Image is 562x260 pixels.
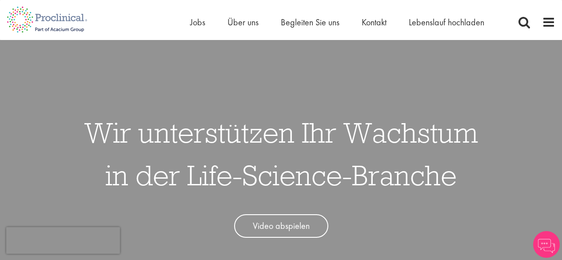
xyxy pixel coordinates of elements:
a: Über uns [227,16,259,28]
font: Video abspielen [253,220,310,232]
a: Lebenslauf hochladen [409,16,484,28]
a: Jobs [190,16,205,28]
font: in der Life-Science-Branche [105,157,457,193]
font: Wir unterstützen Ihr Wachstum [84,115,478,150]
a: Kontakt [362,16,387,28]
a: Begleiten Sie uns [281,16,339,28]
img: Chatbot [533,231,560,258]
